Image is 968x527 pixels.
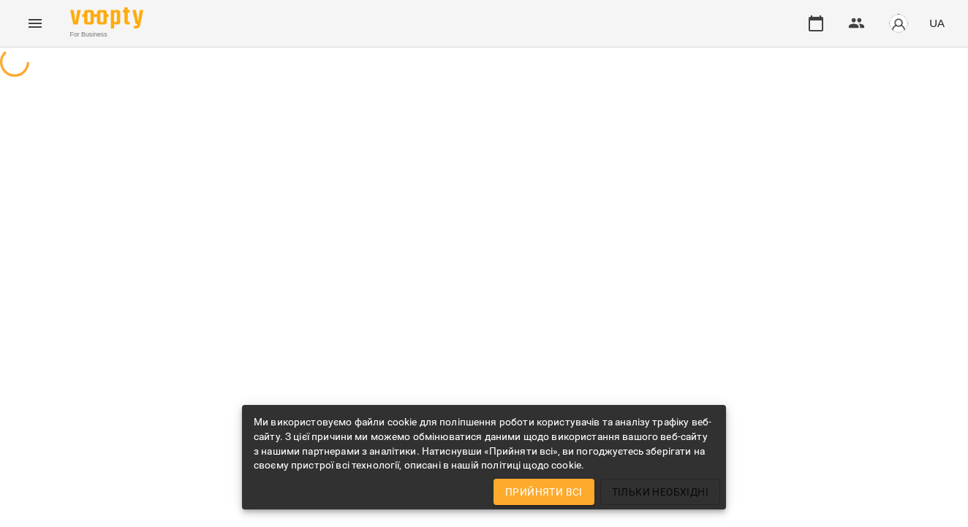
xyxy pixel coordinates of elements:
[888,13,909,34] img: avatar_s.png
[70,7,143,29] img: Voopty Logo
[923,10,950,37] button: UA
[18,6,53,41] button: Menu
[70,30,143,39] span: For Business
[929,15,945,31] span: UA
